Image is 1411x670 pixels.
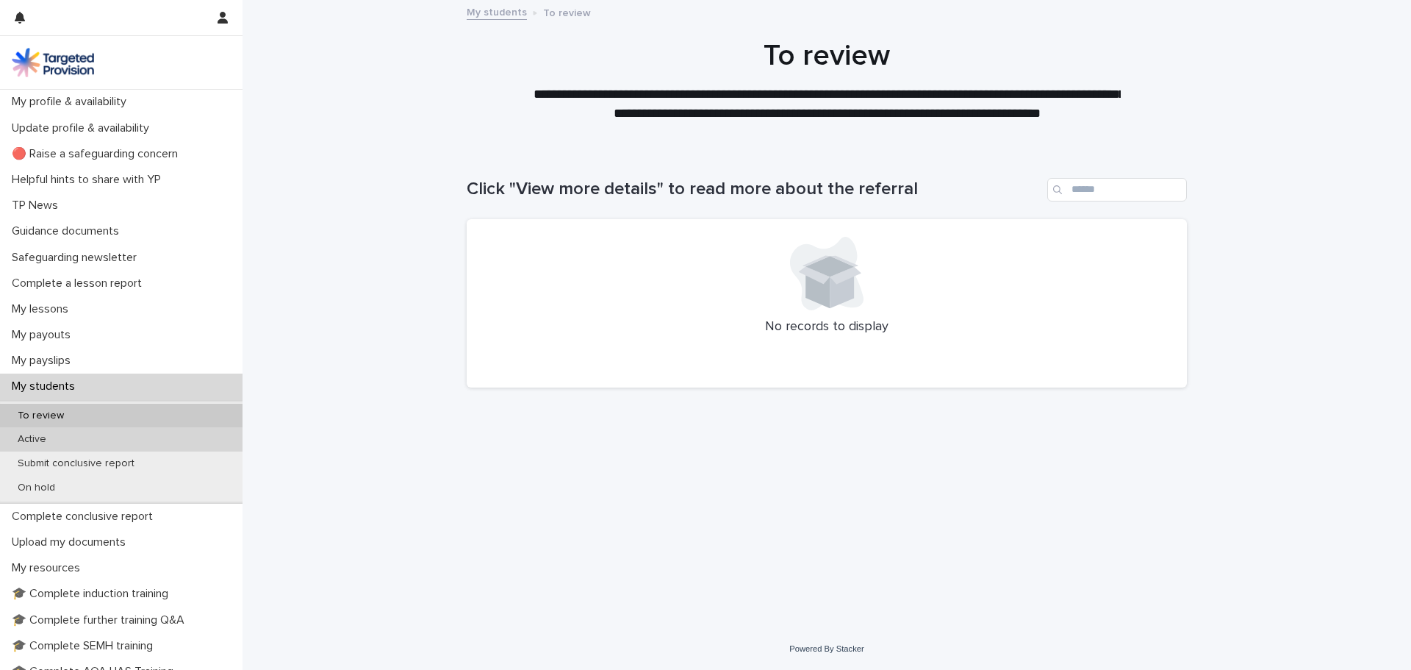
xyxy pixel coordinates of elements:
[6,613,196,627] p: 🎓 Complete further training Q&A
[6,561,92,575] p: My resources
[6,535,137,549] p: Upload my documents
[484,319,1169,335] p: No records to display
[6,410,76,422] p: To review
[12,48,94,77] img: M5nRWzHhSzIhMunXDL62
[1047,178,1187,202] input: Search
[6,482,67,494] p: On hold
[6,302,80,316] p: My lessons
[6,639,165,653] p: 🎓 Complete SEMH training
[6,224,131,238] p: Guidance documents
[6,277,154,291] p: Complete a lesson report
[6,587,180,601] p: 🎓 Complete induction training
[543,4,591,20] p: To review
[467,3,527,20] a: My students
[6,433,58,446] p: Active
[6,457,146,470] p: Submit conclusive report
[6,173,173,187] p: Helpful hints to share with YP
[6,199,70,213] p: TP News
[6,328,82,342] p: My payouts
[6,121,161,135] p: Update profile & availability
[6,251,148,265] p: Safeguarding newsletter
[6,95,138,109] p: My profile & availability
[6,510,165,524] p: Complete conclusive report
[6,147,190,161] p: 🔴 Raise a safeguarding concern
[467,38,1187,74] h1: To review
[6,379,87,393] p: My students
[789,644,864,653] a: Powered By Stacker
[6,354,82,368] p: My payslips
[467,179,1041,200] h1: Click "View more details" to read more about the referral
